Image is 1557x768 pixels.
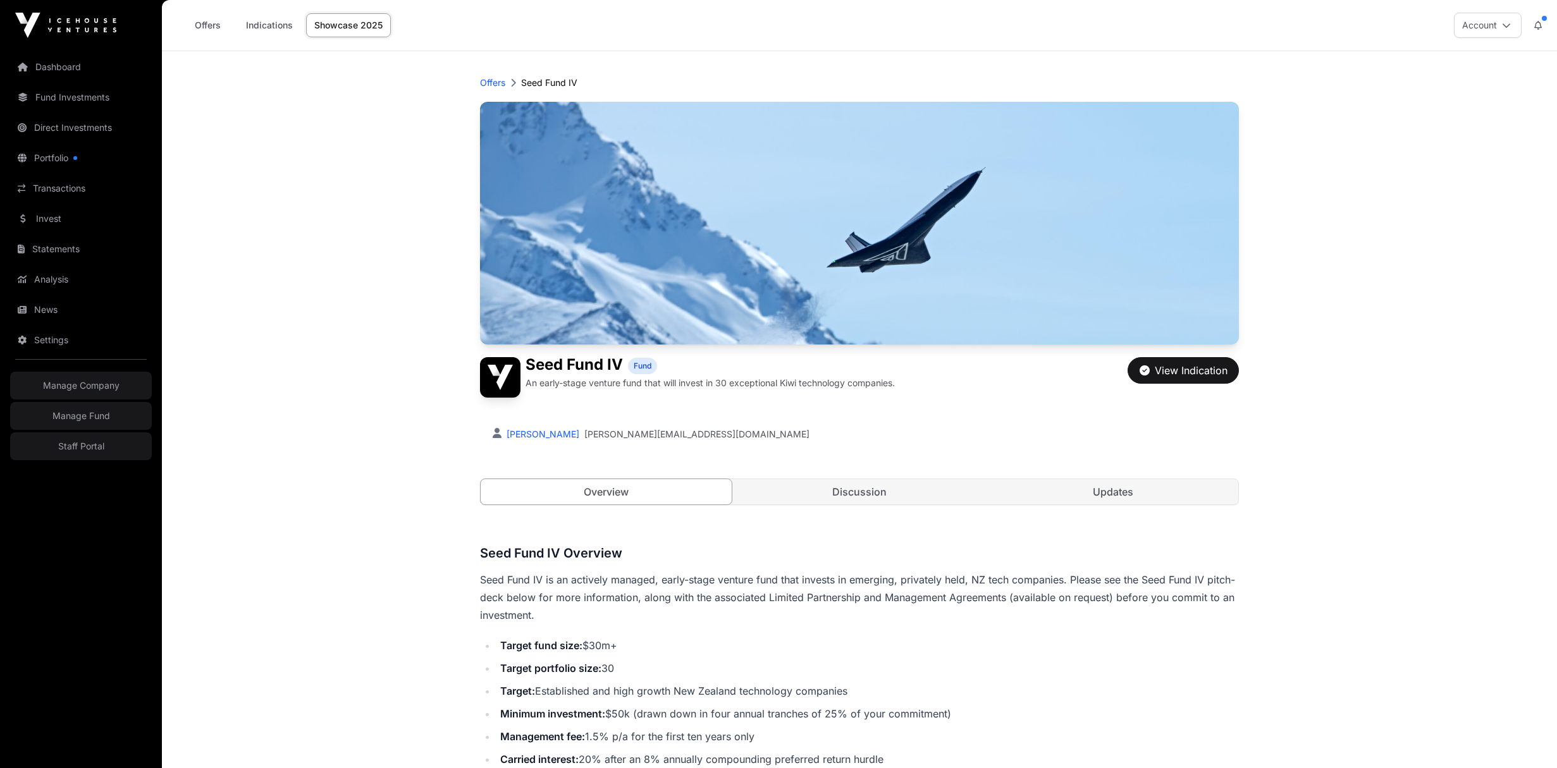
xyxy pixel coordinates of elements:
a: Transactions [10,174,152,202]
a: Direct Investments [10,114,152,142]
a: Dashboard [10,53,152,81]
a: Indications [238,13,301,37]
span: Fund [634,361,651,371]
p: Seed Fund IV is an actively managed, early-stage venture fund that invests in emerging, privately... [480,571,1239,624]
p: An early-stage venture fund that will invest in 30 exceptional Kiwi technology companies. [526,377,895,389]
a: Analysis [10,265,152,293]
strong: Management fee: [500,730,585,743]
a: Manage Company [10,372,152,399]
img: Seed Fund IV [480,102,1239,344]
a: Staff Portal [10,432,152,460]
p: Seed Fund IV [521,76,577,89]
li: Established and high growth New Zealand technology companies [496,682,1239,700]
h1: Seed Fund IV [526,357,623,374]
nav: Tabs [481,479,1238,504]
a: [PERSON_NAME] [504,429,579,439]
a: Portfolio [10,144,152,172]
a: Settings [10,326,152,354]
a: Offers [182,13,233,37]
a: Fund Investments [10,83,152,111]
a: Offers [480,76,505,89]
li: $50k (drawn down in four annual tranches of 25% of your commitment) [496,705,1239,722]
a: Discussion [734,479,985,504]
strong: Minimum investment: [500,707,605,720]
strong: Carried interest: [500,753,579,765]
button: View Indication [1128,357,1239,384]
a: Statements [10,235,152,263]
strong: Target: [500,685,535,697]
a: View Indication [1128,370,1239,382]
a: Updates [987,479,1238,504]
a: News [10,296,152,324]
li: 1.5% p/a for the first ten years only [496,728,1239,745]
li: 20% after an 8% annually compounding preferred return hurdle [496,750,1239,768]
li: 30 [496,659,1239,677]
img: Seed Fund IV [480,357,520,398]
img: Icehouse Ventures Logo [15,13,116,38]
li: $30m+ [496,637,1239,654]
a: Manage Fund [10,402,152,430]
a: [PERSON_NAME][EMAIL_ADDRESS][DOMAIN_NAME] [584,428,809,441]
a: Overview [480,478,732,505]
strong: Target portfolio size: [500,662,601,674]
button: Account [1454,13,1522,38]
a: Invest [10,205,152,233]
a: Showcase 2025 [306,13,391,37]
h3: Seed Fund IV Overview [480,543,1239,563]
strong: Target fund size: [500,639,582,652]
div: View Indication [1140,363,1228,378]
